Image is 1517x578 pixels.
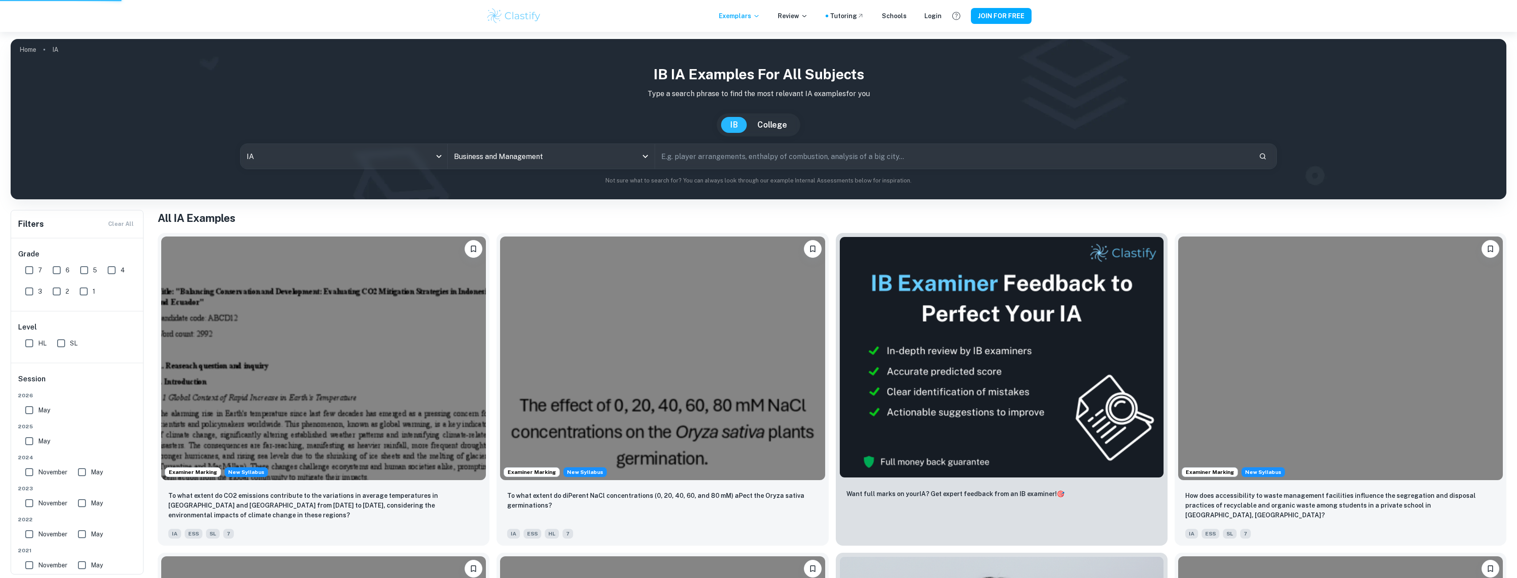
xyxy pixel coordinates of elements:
p: Not sure what to search for? You can always look through our example Internal Assessments below f... [18,176,1499,185]
span: 7 [38,265,42,275]
span: Examiner Marking [165,468,221,476]
span: IA [1185,529,1198,539]
h6: Session [18,374,137,392]
button: Please log in to bookmark exemplars [1482,240,1499,258]
span: Examiner Marking [504,468,559,476]
img: profile cover [11,39,1506,199]
span: New Syllabus [1242,467,1285,477]
span: May [38,436,50,446]
span: 7 [1240,529,1251,539]
span: HL [545,529,559,539]
span: SL [1223,529,1237,539]
p: Want full marks on your IA ? Get expert feedback from an IB examiner! [846,489,1064,499]
a: Examiner MarkingStarting from the May 2026 session, the ESS IA requirements have changed. We crea... [497,233,828,546]
span: 2024 [18,454,137,462]
a: Examiner MarkingStarting from the May 2026 session, the ESS IA requirements have changed. We crea... [158,233,489,546]
span: November [38,560,67,570]
span: IA [507,529,520,539]
span: May [91,467,103,477]
span: 7 [563,529,573,539]
span: 5 [93,265,97,275]
span: November [38,529,67,539]
h1: All IA Examples [158,210,1506,226]
span: 2025 [18,423,137,431]
span: 6 [66,265,70,275]
a: Login [924,11,942,21]
h6: Grade [18,249,137,260]
span: 3 [38,287,42,296]
button: Open [639,150,652,163]
button: JOIN FOR FREE [971,8,1032,24]
span: 2021 [18,547,137,555]
span: New Syllabus [563,467,607,477]
span: Examiner Marking [1182,468,1238,476]
a: Examiner MarkingStarting from the May 2026 session, the ESS IA requirements have changed. We crea... [1175,233,1506,546]
button: Please log in to bookmark exemplars [465,560,482,578]
p: To what extent do diPerent NaCl concentrations (0, 20, 40, 60, and 80 mM) aPect the Oryza sativa ... [507,491,818,510]
span: IA [168,529,181,539]
span: SL [206,529,220,539]
button: Help and Feedback [949,8,964,23]
button: Please log in to bookmark exemplars [1482,560,1499,578]
p: Exemplars [719,11,760,21]
span: 2022 [18,516,137,524]
div: Starting from the May 2026 session, the ESS IA requirements have changed. We created this exempla... [563,467,607,477]
h6: Level [18,322,137,333]
span: HL [38,338,47,348]
button: College [749,117,796,133]
span: 2023 [18,485,137,493]
h6: Filters [18,218,44,230]
span: May [91,529,103,539]
a: ThumbnailWant full marks on yourIA? Get expert feedback from an IB examiner! [836,233,1168,546]
span: ESS [524,529,541,539]
span: November [38,467,67,477]
a: Tutoring [830,11,864,21]
button: Please log in to bookmark exemplars [804,240,822,258]
span: ESS [185,529,202,539]
button: IB [721,117,747,133]
p: To what extent do CO2 emissions contribute to the variations in average temperatures in Indonesia... [168,491,479,520]
div: Starting from the May 2026 session, the ESS IA requirements have changed. We created this exempla... [225,467,268,477]
button: Please log in to bookmark exemplars [804,560,822,578]
span: November [38,498,67,508]
button: Search [1255,149,1270,164]
a: Schools [882,11,907,21]
span: May [38,405,50,415]
img: ESS IA example thumbnail: How does accessibility to waste manageme [1178,237,1503,480]
span: 🎯 [1057,490,1064,497]
p: IA [52,45,58,54]
img: ESS IA example thumbnail: To what extent do CO2 emissions contribu [161,237,486,480]
img: ESS IA example thumbnail: To what extent do diPerent NaCl concentr [500,237,825,480]
span: SL [70,338,78,348]
div: IA [241,144,447,169]
span: 2 [66,287,69,296]
span: May [91,498,103,508]
span: 1 [93,287,95,296]
span: 4 [120,265,125,275]
span: 7 [223,529,234,539]
span: 2026 [18,392,137,400]
img: Clastify logo [486,7,542,25]
h1: IB IA examples for all subjects [18,64,1499,85]
span: New Syllabus [225,467,268,477]
p: Type a search phrase to find the most relevant IA examples for you [18,89,1499,99]
input: E.g. player arrangements, enthalpy of combustion, analysis of a big city... [655,144,1252,169]
img: Thumbnail [839,237,1164,478]
span: ESS [1202,529,1219,539]
p: Review [778,11,808,21]
div: Starting from the May 2026 session, the ESS IA requirements have changed. We created this exempla... [1242,467,1285,477]
a: Home [19,43,36,56]
button: Please log in to bookmark exemplars [465,240,482,258]
span: May [91,560,103,570]
p: How does accessibility to waste management facilities influence the segregation and disposal prac... [1185,491,1496,520]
